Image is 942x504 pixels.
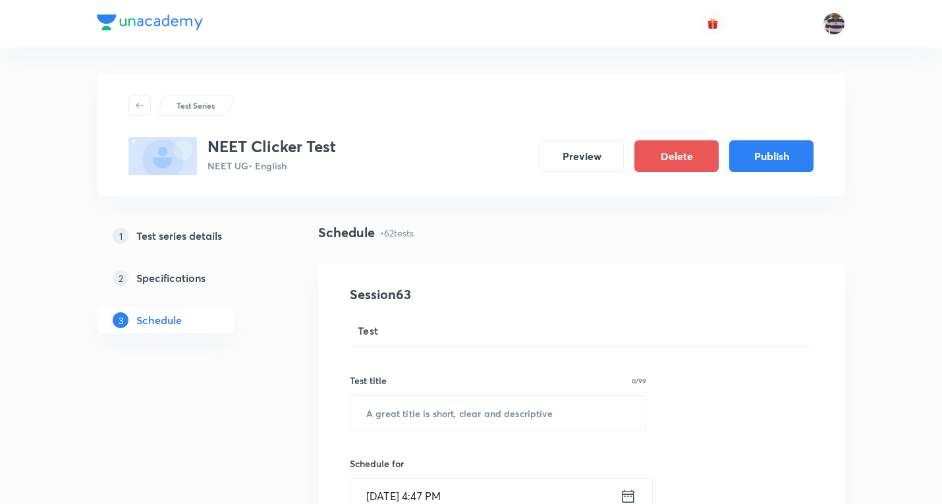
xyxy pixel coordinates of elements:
[540,140,624,172] button: Preview
[707,18,719,30] img: avatar
[358,323,379,339] span: Test
[208,159,336,173] p: NEET UG • English
[350,396,646,430] input: A great title is short, clear and descriptive
[128,137,197,175] img: fallback-thumbnail.png
[97,14,203,30] img: Company Logo
[380,226,414,240] p: • 62 tests
[632,378,646,384] p: 0/99
[823,13,845,35] img: jugraj singh
[208,137,336,156] h3: NEET Clicker Test
[97,223,276,249] a: 1Test series details
[97,265,276,291] a: 2Specifications
[350,285,590,304] h4: Session 63
[729,140,814,172] button: Publish
[177,99,215,111] p: Test Series
[350,457,646,470] h6: Schedule for
[97,14,203,34] a: Company Logo
[350,374,387,387] h6: Test title
[136,270,206,286] h5: Specifications
[136,312,182,328] h5: Schedule
[113,228,128,244] p: 1
[136,228,222,244] h5: Test series details
[634,140,719,172] button: Delete
[318,223,375,242] h4: Schedule
[702,13,723,34] button: avatar
[113,312,128,328] p: 3
[113,270,128,286] p: 2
